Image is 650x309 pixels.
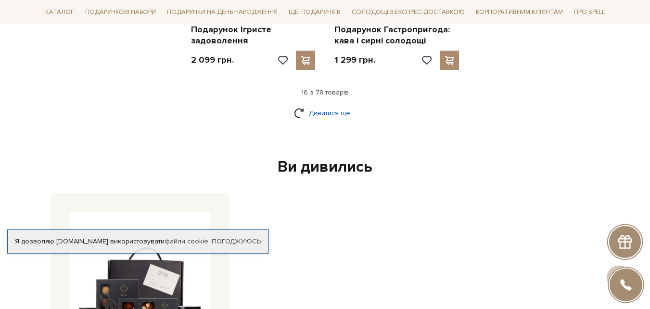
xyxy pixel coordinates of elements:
[41,5,78,20] span: Каталог
[47,157,603,177] div: Ви дивились
[348,4,469,20] a: Солодощі з експрес-доставкою
[81,5,160,20] span: Подарункові набори
[285,5,344,20] span: Ідеї подарунків
[212,237,261,246] a: Погоджуюсь
[8,237,268,246] div: Я дозволяю [DOMAIN_NAME] використовувати
[191,54,234,66] p: 2 099 грн.
[570,5,609,20] span: Про Spell
[191,24,316,47] a: Подарунок Ігристе задоволення
[163,5,281,20] span: Подарунки на День народження
[294,105,357,121] a: Дивитися ще
[334,54,375,66] p: 1 299 грн.
[38,88,613,97] div: 16 з 78 товарів
[165,237,208,245] a: файли cookie
[472,4,567,20] a: Корпоративним клієнтам
[334,24,459,47] a: Подарунок Гастропригода: кава і сирні солодощі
